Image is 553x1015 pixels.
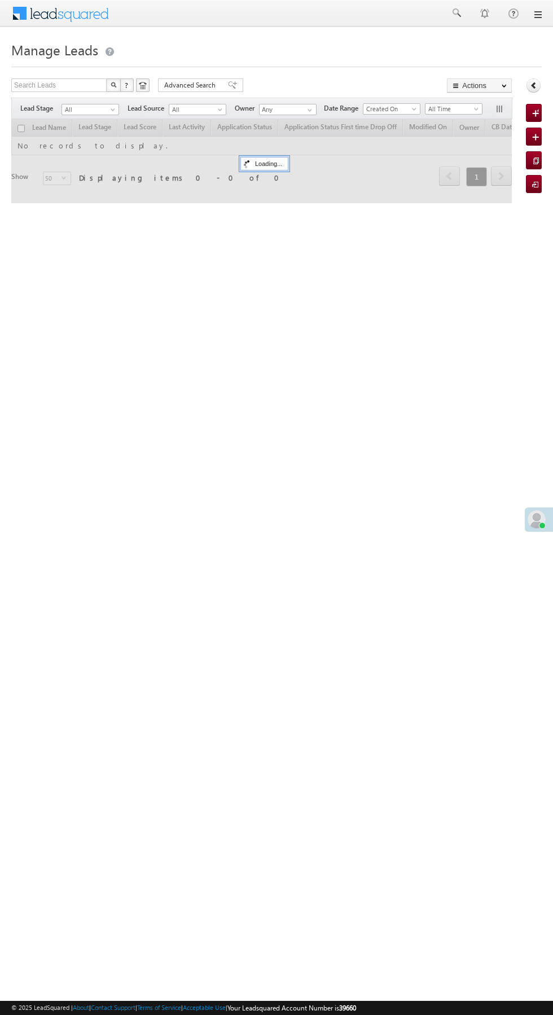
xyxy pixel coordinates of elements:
[169,104,226,115] a: All
[11,41,98,59] span: Manage Leads
[111,82,116,88] img: Search
[20,103,62,113] span: Lead Stage
[447,78,512,93] button: Actions
[62,104,119,115] a: All
[125,80,130,90] span: ?
[128,103,169,113] span: Lead Source
[227,1004,356,1012] span: Your Leadsquared Account Number is
[137,1004,181,1011] a: Terms of Service
[91,1004,135,1011] a: Contact Support
[235,103,259,113] span: Owner
[363,103,420,115] a: Created On
[425,103,482,115] a: All Time
[73,1004,89,1011] a: About
[62,104,116,115] span: All
[363,104,417,114] span: Created On
[183,1004,226,1011] a: Acceptable Use
[240,157,288,170] div: Loading...
[11,1003,356,1013] span: © 2025 LeadSquared | | | | |
[169,104,223,115] span: All
[339,1004,356,1012] span: 39660
[301,104,315,116] a: Show All Items
[324,103,363,113] span: Date Range
[259,104,317,115] input: Type to Search
[425,104,479,114] span: All Time
[164,80,219,90] span: Advanced Search
[120,78,134,92] button: ?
